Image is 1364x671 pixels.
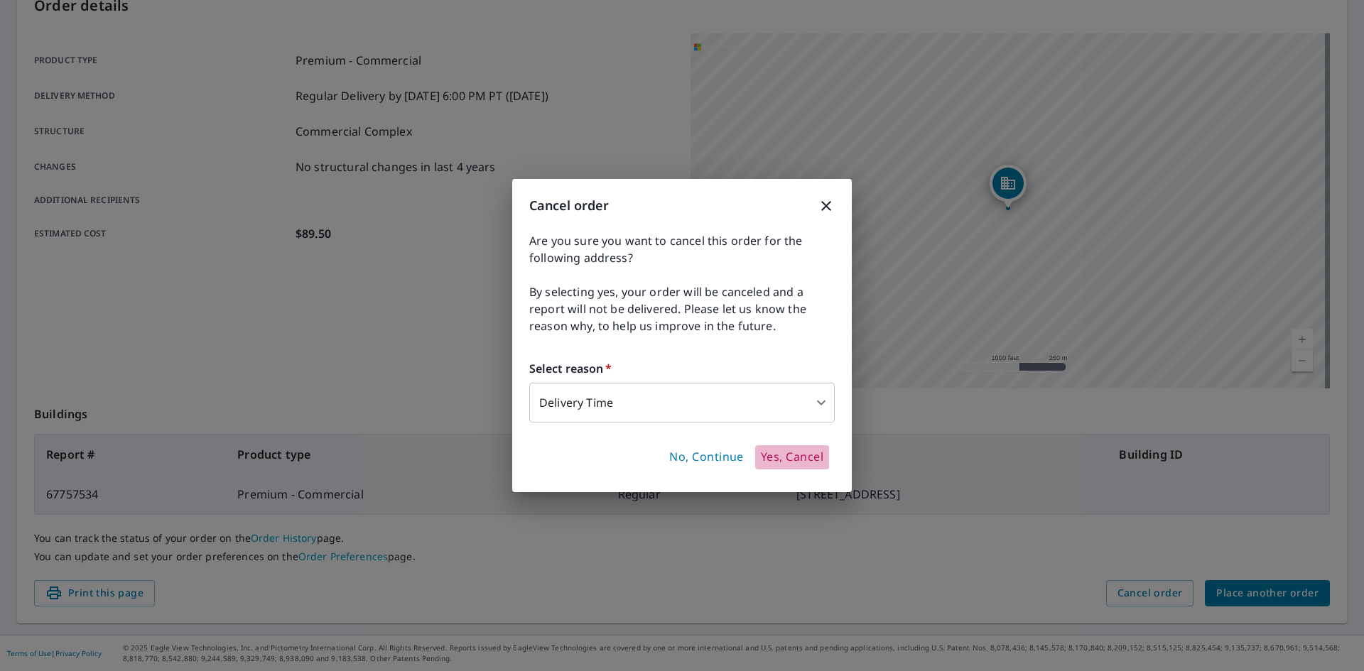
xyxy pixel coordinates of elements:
span: Yes, Cancel [761,449,823,465]
div: Delivery Time [529,383,835,422]
span: No, Continue [669,449,744,465]
button: Yes, Cancel [755,445,829,469]
span: Are you sure you want to cancel this order for the following address? [529,232,835,266]
label: Select reason [529,360,835,377]
span: By selecting yes, your order will be canceled and a report will not be delivered. Please let us k... [529,283,835,334]
button: No, Continue [664,445,749,469]
h3: Cancel order [529,196,835,215]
